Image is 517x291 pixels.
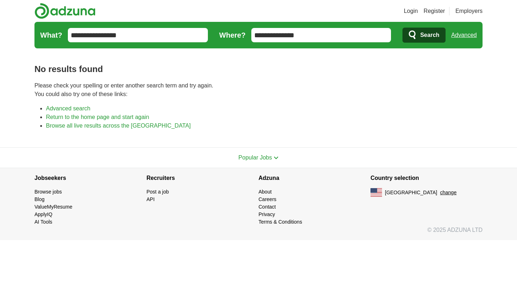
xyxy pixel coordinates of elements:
[258,196,276,202] a: Careers
[258,204,276,210] a: Contact
[258,211,275,217] a: Privacy
[40,30,62,40] label: What?
[402,28,445,43] button: Search
[146,196,155,202] a: API
[440,189,457,196] button: change
[34,3,96,19] img: Adzuna logo
[46,123,191,129] a: Browse all live results across the [GEOGRAPHIC_DATA]
[258,219,302,225] a: Terms & Conditions
[238,154,272,161] span: Popular Jobs
[371,188,382,197] img: US flag
[219,30,246,40] label: Where?
[34,219,52,225] a: AI Tools
[34,204,73,210] a: ValueMyResume
[34,81,483,99] p: Please check your spelling or enter another search term and try again. You could also try one of ...
[46,105,90,111] a: Advanced search
[420,28,439,42] span: Search
[371,168,483,188] h4: Country selection
[46,114,149,120] a: Return to the home page and start again
[455,7,483,15] a: Employers
[385,189,437,196] span: [GEOGRAPHIC_DATA]
[146,189,169,195] a: Post a job
[451,28,477,42] a: Advanced
[258,189,272,195] a: About
[34,196,45,202] a: Blog
[34,211,52,217] a: ApplyIQ
[29,226,488,240] div: © 2025 ADZUNA LTD
[404,7,418,15] a: Login
[274,156,279,159] img: toggle icon
[424,7,445,15] a: Register
[34,189,62,195] a: Browse jobs
[34,63,483,76] h1: No results found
